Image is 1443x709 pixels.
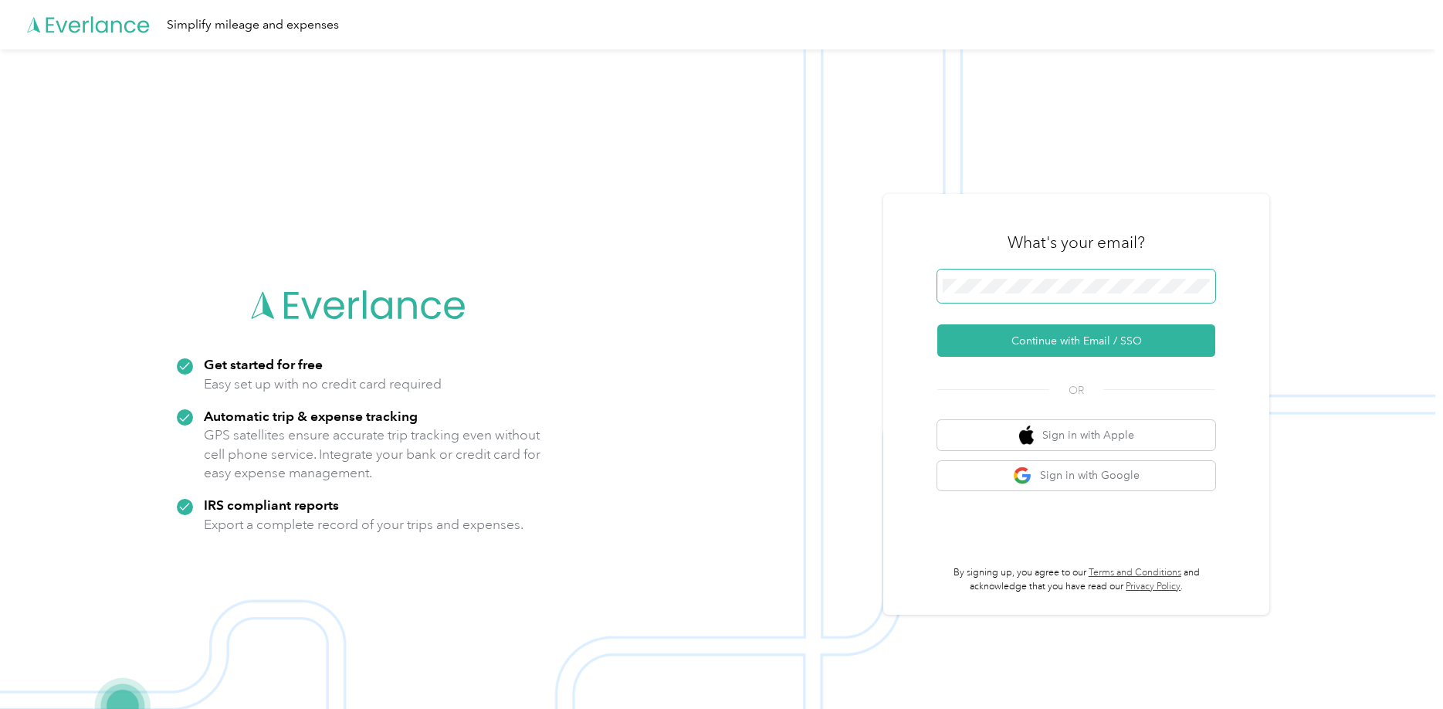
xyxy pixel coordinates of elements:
div: Simplify mileage and expenses [167,15,339,35]
strong: IRS compliant reports [204,497,339,513]
strong: Get started for free [204,356,323,372]
strong: Automatic trip & expense tracking [204,408,418,424]
img: apple logo [1019,426,1035,445]
button: google logoSign in with Google [937,461,1215,491]
a: Privacy Policy [1126,581,1180,592]
img: google logo [1013,466,1032,486]
button: apple logoSign in with Apple [937,420,1215,450]
p: By signing up, you agree to our and acknowledge that you have read our . [937,566,1215,593]
span: OR [1049,382,1103,399]
p: GPS satellites ensure accurate trip tracking even without cell phone service. Integrate your bank... [204,426,541,483]
p: Export a complete record of your trips and expenses. [204,515,523,534]
a: Terms and Conditions [1089,567,1181,578]
h3: What's your email? [1008,232,1145,253]
button: Continue with Email / SSO [937,324,1215,357]
p: Easy set up with no credit card required [204,375,442,394]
